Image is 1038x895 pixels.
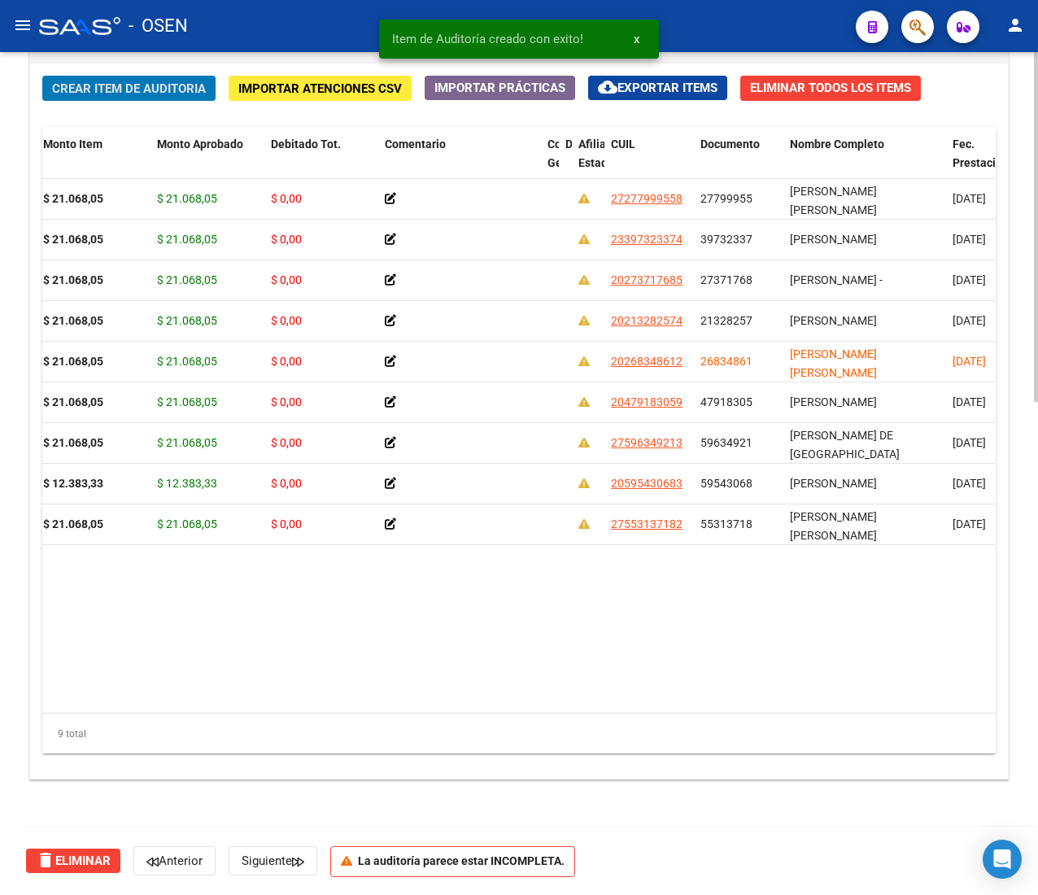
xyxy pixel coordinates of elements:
[578,138,619,169] span: Afiliado Estado
[26,849,120,873] button: Eliminar
[565,138,626,151] span: Descripción
[700,138,760,151] span: Documento
[43,517,103,530] strong: $ 21.068,05
[43,192,103,205] strong: $ 21.068,05
[43,355,103,368] strong: $ 21.068,05
[157,192,217,205] span: $ 21.068,05
[13,15,33,35] mat-icon: menu
[271,395,302,408] span: $ 0,00
[43,138,102,151] span: Monto Item
[264,127,378,199] datatable-header-cell: Debitado Tot.
[700,273,752,286] span: 27371768
[953,395,986,408] span: [DATE]
[953,517,986,530] span: [DATE]
[271,517,302,530] span: $ 0,00
[700,192,752,205] span: 27799955
[953,314,986,327] span: [DATE]
[43,477,103,490] strong: $ 12.383,33
[43,233,103,246] strong: $ 21.068,05
[271,314,302,327] span: $ 0,00
[157,517,217,530] span: $ 21.068,05
[700,395,752,408] span: 47918305
[157,273,217,286] span: $ 21.068,05
[700,233,752,246] span: 39732337
[946,127,1036,199] datatable-header-cell: Fec. Prestación
[271,138,341,151] span: Debitado Tot.
[559,127,572,199] datatable-header-cell: Descripción
[604,127,694,199] datatable-header-cell: CUIL
[238,81,402,96] span: Importar Atenciones CSV
[953,192,986,205] span: [DATE]
[150,127,264,199] datatable-header-cell: Monto Aprobado
[157,477,217,490] span: $ 12.383,33
[36,854,111,868] span: Eliminar
[634,32,639,46] span: x
[611,192,683,205] span: 27277999558
[790,477,877,490] span: [PERSON_NAME]
[43,314,103,327] strong: $ 21.068,05
[790,510,877,542] span: [PERSON_NAME] [PERSON_NAME]
[611,233,683,246] span: 23397323374
[611,395,683,408] span: 20479183059
[740,76,921,101] button: Eliminar Todos los Items
[229,846,317,875] button: Siguiente
[598,81,717,95] span: Exportar Items
[790,233,877,246] span: [PERSON_NAME]
[953,273,986,286] span: [DATE]
[750,81,911,95] span: Eliminar Todos los Items
[621,24,652,54] button: x
[42,714,996,754] div: 9 total
[271,355,302,368] span: $ 0,00
[42,76,216,101] button: Crear Item de Auditoria
[953,138,1009,169] span: Fec. Prestación
[36,850,55,870] mat-icon: delete
[790,395,877,408] span: [PERSON_NAME]
[611,314,683,327] span: 20213282574
[953,436,986,449] span: [DATE]
[783,127,946,199] datatable-header-cell: Nombre Completo
[700,436,752,449] span: 59634921
[229,76,412,101] button: Importar Atenciones CSV
[547,138,612,169] span: Comentario Gerenciador
[790,138,884,151] span: Nombre Completo
[572,127,604,199] datatable-header-cell: Afiliado Estado
[392,31,583,47] span: Item de Auditoría creado con exito!
[790,314,877,327] span: [PERSON_NAME]
[953,477,986,490] span: [DATE]
[700,517,752,530] span: 55313718
[133,846,216,875] button: Anterior
[271,192,302,205] span: $ 0,00
[983,840,1022,879] div: Open Intercom Messenger
[694,127,783,199] datatable-header-cell: Documento
[953,233,986,246] span: [DATE]
[611,138,635,151] span: CUIL
[157,355,217,368] span: $ 21.068,05
[43,395,103,408] strong: $ 21.068,05
[157,138,243,151] span: Monto Aprobado
[43,436,103,449] strong: $ 21.068,05
[790,429,900,461] span: [PERSON_NAME] DE [GEOGRAPHIC_DATA]
[385,138,446,151] span: Comentario
[52,81,206,96] span: Crear Item de Auditoria
[157,395,217,408] span: $ 21.068,05
[129,8,188,44] span: - OSEN
[700,314,752,327] span: 21328257
[588,76,727,100] button: Exportar Items
[611,273,683,286] span: 20273717685
[700,355,752,368] span: 26834861
[611,355,683,368] span: 20268348612
[271,273,302,286] span: $ 0,00
[611,477,683,490] span: 20595430683
[611,517,683,530] span: 27553137182
[146,854,203,868] span: Anterior
[953,355,986,368] span: [DATE]
[611,436,683,449] span: 27596349213
[434,81,565,95] span: Importar Prácticas
[242,854,304,868] span: Siguiente
[790,273,883,286] span: [PERSON_NAME] -
[157,436,217,449] span: $ 21.068,05
[271,233,302,246] span: $ 0,00
[1005,15,1025,35] mat-icon: person
[271,477,302,490] span: $ 0,00
[598,77,617,97] mat-icon: cloud_download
